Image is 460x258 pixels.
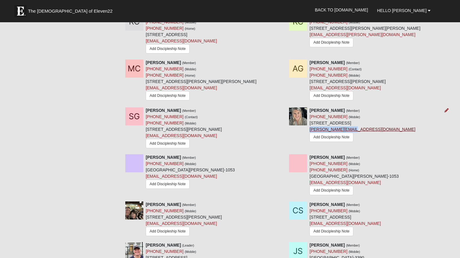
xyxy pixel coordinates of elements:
a: Back to [DOMAIN_NAME] [310,2,373,17]
strong: [PERSON_NAME] [309,155,345,160]
small: (Mobile) [185,67,196,71]
strong: [PERSON_NAME] [146,155,181,160]
a: Add Discipleship Note [309,91,353,100]
a: Add Discipleship Note [146,227,190,236]
a: [PHONE_NUMBER] [309,114,347,119]
a: [PHONE_NUMBER] [146,208,184,213]
a: [EMAIL_ADDRESS][DOMAIN_NAME] [146,38,217,43]
small: (Mobile) [185,162,196,166]
small: (Member) [182,109,196,112]
small: (Mobile) [349,74,360,77]
a: [PHONE_NUMBER] [309,208,347,213]
div: [STREET_ADDRESS][PERSON_NAME][PERSON_NAME] [309,13,420,50]
div: [STREET_ADDRESS][PERSON_NAME] [146,201,222,238]
small: (Home) [185,27,195,30]
small: (Member) [346,244,360,247]
a: [PHONE_NUMBER] [146,73,184,78]
div: [GEOGRAPHIC_DATA][PERSON_NAME]-1053 [309,154,399,197]
a: [PHONE_NUMBER] [309,167,347,172]
a: [EMAIL_ADDRESS][DOMAIN_NAME] [309,85,381,90]
a: Hello [PERSON_NAME] [373,3,435,18]
a: [PHONE_NUMBER] [146,161,184,166]
small: (Member) [182,203,196,207]
small: (Member) [346,203,360,207]
span: The [DEMOGRAPHIC_DATA] of Eleven22 [28,8,112,14]
strong: [PERSON_NAME] [309,202,345,207]
img: Eleven22 logo [14,5,26,17]
strong: [PERSON_NAME] [146,202,181,207]
small: (Mobile) [349,162,360,166]
div: [STREET_ADDRESS] [309,201,381,238]
strong: [PERSON_NAME] [146,60,181,65]
small: (Member) [182,61,196,65]
a: [EMAIL_ADDRESS][DOMAIN_NAME] [309,180,381,185]
a: Add Discipleship Note [309,38,353,47]
div: [STREET_ADDRESS] [309,107,415,144]
div: [STREET_ADDRESS] [146,13,217,55]
div: [GEOGRAPHIC_DATA][PERSON_NAME]-1053 [146,154,235,191]
a: Add Discipleship Note [146,180,190,189]
a: Add Discipleship Note [146,139,190,148]
a: The [DEMOGRAPHIC_DATA] of Eleven22 [11,2,132,17]
small: (Member) [346,109,360,112]
a: Add Discipleship Note [309,133,353,142]
small: (Leader) [182,244,194,247]
a: Add Discipleship Note [146,91,190,100]
a: [PHONE_NUMBER] [146,66,184,71]
small: (Mobile) [349,209,360,213]
a: [EMAIL_ADDRESS][PERSON_NAME][DOMAIN_NAME] [309,32,415,37]
a: [PHONE_NUMBER] [309,161,347,166]
strong: [PERSON_NAME] [146,243,181,247]
small: (Mobile) [349,115,360,119]
strong: [PERSON_NAME] [146,108,181,113]
a: [PHONE_NUMBER] [146,26,184,31]
small: (Home) [185,74,195,77]
a: [PHONE_NUMBER] [309,73,347,78]
small: (Mobile) [185,209,196,213]
a: [PHONE_NUMBER] [146,121,184,125]
small: (Member) [346,61,360,65]
a: [EMAIL_ADDRESS][DOMAIN_NAME] [146,85,217,90]
div: [STREET_ADDRESS][PERSON_NAME] [309,60,386,102]
small: (Mobile) [185,121,196,125]
a: [EMAIL_ADDRESS][DOMAIN_NAME] [146,174,217,179]
a: [EMAIL_ADDRESS][DOMAIN_NAME] [309,221,381,226]
a: Add Discipleship Note [309,227,353,236]
small: (Contact) [349,67,361,71]
a: [PHONE_NUMBER] [146,114,184,119]
a: Add Discipleship Note [309,186,353,195]
small: (Contact) [185,115,198,119]
small: (Member) [182,156,196,159]
a: [PERSON_NAME][EMAIL_ADDRESS][DOMAIN_NAME] [309,127,415,132]
small: (Member) [346,156,360,159]
strong: [PERSON_NAME] [309,243,345,247]
strong: [PERSON_NAME] [309,108,345,113]
span: Hello [PERSON_NAME] [377,8,427,13]
a: Add Discipleship Note [146,44,190,54]
strong: [PERSON_NAME] [309,60,345,65]
a: [PHONE_NUMBER] [309,66,347,71]
div: [STREET_ADDRESS][PERSON_NAME] [146,107,222,150]
small: (Home) [349,168,359,172]
a: [EMAIL_ADDRESS][DOMAIN_NAME] [146,133,217,138]
a: [EMAIL_ADDRESS][DOMAIN_NAME] [146,221,217,226]
div: [STREET_ADDRESS][PERSON_NAME][PERSON_NAME] [146,60,257,103]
